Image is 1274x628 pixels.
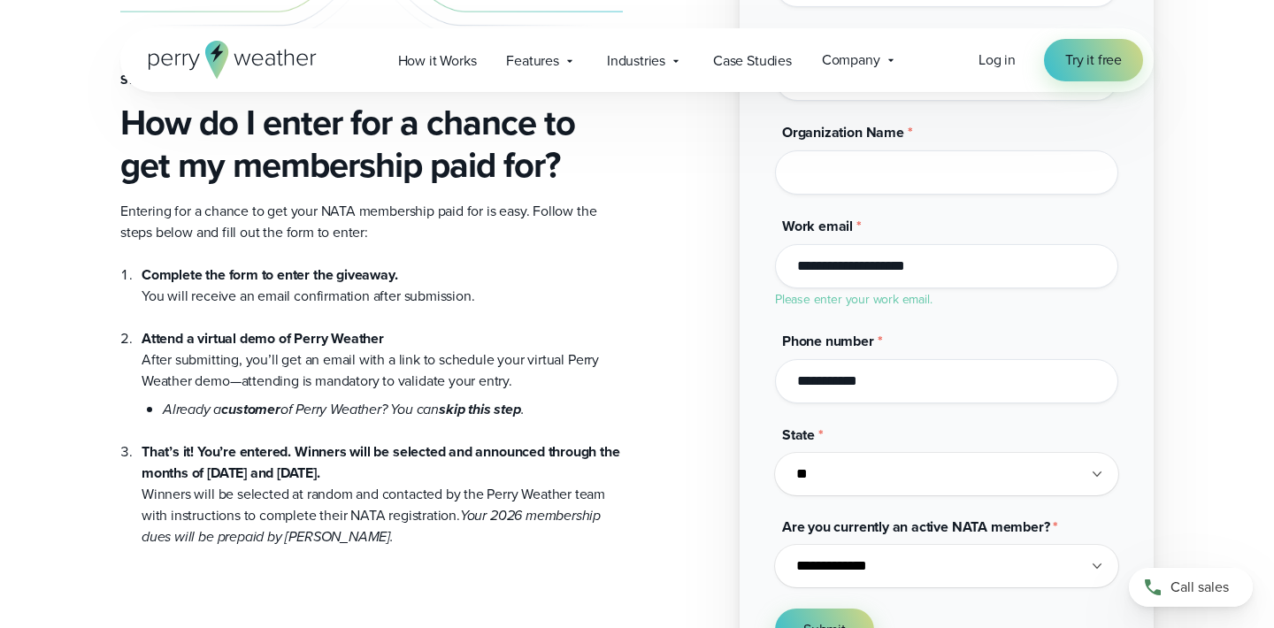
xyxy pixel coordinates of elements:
a: How it Works [383,42,492,79]
li: Winners will be selected at random and contacted by the Perry Weather team with instructions to c... [142,420,623,548]
span: Features [506,50,559,72]
strong: Attend a virtual demo of Perry Weather [142,328,384,348]
strong: That’s it! You’re entered. Winners will be selected and announced through the months of [DATE] an... [142,441,620,483]
span: State [782,425,815,445]
strong: customer [221,399,280,419]
strong: Complete the form to enter the giveaway. [142,264,397,285]
a: Try it free [1044,39,1143,81]
span: How it Works [398,50,477,72]
span: Phone number [782,331,874,351]
a: Case Studies [698,42,807,79]
span: Log in [979,50,1016,70]
em: Your 2026 membership dues will be prepaid by [PERSON_NAME]. [142,505,601,547]
span: Company [822,50,880,71]
span: Organization Name [782,122,904,142]
a: Log in [979,50,1016,71]
p: Entering for a chance to get your NATA membership paid for is easy. Follow the steps below and fi... [120,201,623,243]
li: After submitting, you’ll get an email with a link to schedule your virtual Perry Weather demo—att... [142,307,623,420]
strong: skip this step [439,399,520,419]
label: Please enter your work email. [775,290,932,309]
a: Call sales [1129,568,1253,607]
span: Industries [607,50,665,72]
h3: How do I enter for a chance to get my membership paid for? [120,102,623,187]
span: Work email [782,216,853,236]
li: You will receive an email confirmation after submission. [142,264,623,307]
span: Call sales [1170,577,1229,598]
em: Already a of Perry Weather? You can . [163,399,524,419]
span: Try it free [1065,50,1122,71]
span: Case Studies [713,50,792,72]
span: Are you currently an active NATA member? [782,517,1049,537]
